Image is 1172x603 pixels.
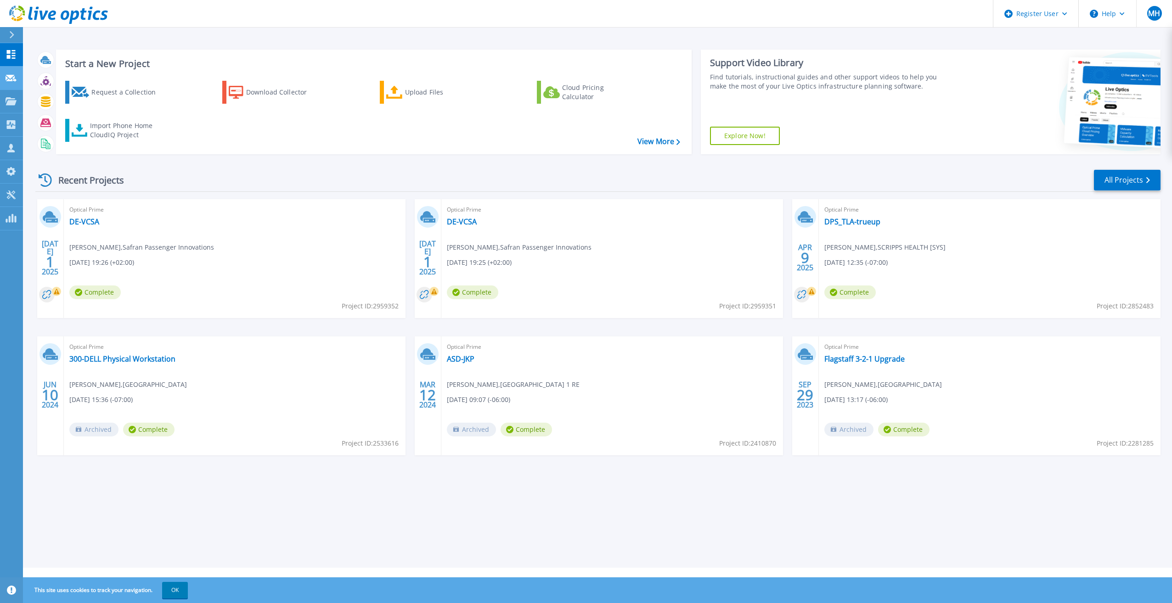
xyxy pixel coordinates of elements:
[710,127,780,145] a: Explore Now!
[25,582,188,598] span: This site uses cookies to track your navigation.
[447,285,498,299] span: Complete
[719,301,776,311] span: Project ID: 2959351
[69,285,121,299] span: Complete
[342,301,399,311] span: Project ID: 2959352
[537,81,639,104] a: Cloud Pricing Calculator
[69,205,400,215] span: Optical Prime
[42,391,58,399] span: 10
[447,257,512,268] span: [DATE] 19:25 (+02:00)
[1097,301,1154,311] span: Project ID: 2852483
[65,81,168,104] a: Request a Collection
[719,438,776,448] span: Project ID: 2410870
[447,342,778,352] span: Optical Prime
[710,57,947,69] div: Support Video Library
[447,395,510,405] span: [DATE] 09:07 (-06:00)
[423,258,432,266] span: 1
[824,242,946,252] span: [PERSON_NAME] , SCRIPPS HEALTH [SYS]
[797,391,813,399] span: 29
[447,380,580,390] span: [PERSON_NAME] , [GEOGRAPHIC_DATA] 1 RE
[69,354,175,363] a: 300-DELL Physical Workstation
[710,73,947,91] div: Find tutorials, instructional guides and other support videos to help you make the most of your L...
[824,423,873,436] span: Archived
[90,121,162,140] div: Import Phone Home CloudIQ Project
[824,395,888,405] span: [DATE] 13:17 (-06:00)
[419,241,436,274] div: [DATE] 2025
[419,391,436,399] span: 12
[41,378,59,412] div: JUN 2024
[1097,438,1154,448] span: Project ID: 2281285
[69,423,118,436] span: Archived
[878,423,930,436] span: Complete
[824,380,942,390] span: [PERSON_NAME] , [GEOGRAPHIC_DATA]
[419,378,436,412] div: MAR 2024
[447,217,477,226] a: DE-VCSA
[222,81,325,104] a: Download Collector
[796,241,814,274] div: APR 2025
[501,423,552,436] span: Complete
[69,395,133,405] span: [DATE] 15:36 (-07:00)
[447,423,496,436] span: Archived
[246,83,320,101] div: Download Collector
[69,257,134,268] span: [DATE] 19:26 (+02:00)
[69,342,400,352] span: Optical Prime
[447,242,592,252] span: [PERSON_NAME] , Safran Passenger Innovations
[796,378,814,412] div: SEP 2023
[123,423,175,436] span: Complete
[824,217,880,226] a: DPS_TLA-trueup
[447,205,778,215] span: Optical Prime
[824,354,905,363] a: Flagstaff 3-2-1 Upgrade
[342,438,399,448] span: Project ID: 2533616
[91,83,165,101] div: Request a Collection
[69,217,99,226] a: DE-VCSA
[46,258,54,266] span: 1
[69,380,187,390] span: [PERSON_NAME] , [GEOGRAPHIC_DATA]
[801,254,809,262] span: 9
[405,83,479,101] div: Upload Files
[162,582,188,598] button: OK
[447,354,474,363] a: ASD-JKP
[824,257,888,268] span: [DATE] 12:35 (-07:00)
[824,205,1155,215] span: Optical Prime
[69,242,214,252] span: [PERSON_NAME] , Safran Passenger Innovations
[824,342,1155,352] span: Optical Prime
[380,81,482,104] a: Upload Files
[1148,10,1160,17] span: MH
[824,285,876,299] span: Complete
[1094,170,1161,190] a: All Projects
[41,241,59,274] div: [DATE] 2025
[35,169,136,191] div: Recent Projects
[562,83,636,101] div: Cloud Pricing Calculator
[65,59,680,69] h3: Start a New Project
[637,137,680,146] a: View More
